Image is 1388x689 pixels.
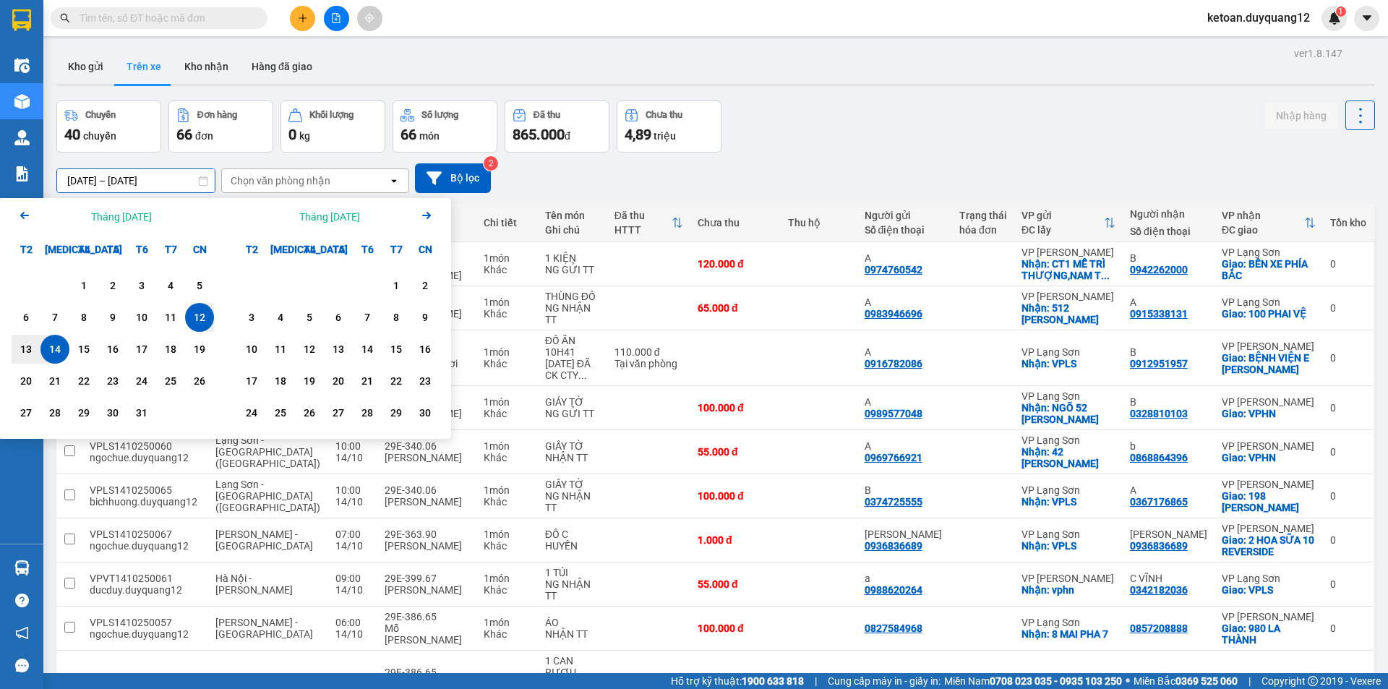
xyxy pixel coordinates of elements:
div: 10 [132,309,152,326]
div: Choose Thứ Năm, tháng 11 27 2025. It's available. [324,398,353,427]
div: Ghi chú [545,224,600,236]
svg: open [388,175,400,187]
div: 19 [299,372,320,390]
div: Choose Chủ Nhật, tháng 10 5 2025. It's available. [185,271,214,300]
div: Giao: 100 PHAI VỆ [1222,308,1316,320]
div: 13 [16,341,36,358]
div: Tại văn phòng [614,358,683,369]
div: Choose Chủ Nhật, tháng 11 2 2025. It's available. [411,271,440,300]
div: 24 [241,404,262,421]
div: 3 [241,309,262,326]
div: 10 [241,341,262,358]
input: Select a date range. [57,169,215,192]
div: VP [PERSON_NAME] [1021,291,1115,302]
div: Choose Thứ Năm, tháng 10 9 2025. It's available. [98,303,127,332]
svg: Arrow Left [16,207,33,224]
img: warehouse-icon [14,560,30,575]
div: 21 [357,372,377,390]
span: 66 [176,126,192,143]
button: Chưa thu4,89 triệu [617,100,721,153]
div: GIẤY TỜ [545,479,600,490]
div: Choose Thứ Hai, tháng 10 13 2025. It's available. [12,335,40,364]
div: b [1130,440,1207,452]
div: Nhận: VPLS [1021,358,1115,369]
div: VP nhận [1222,210,1304,221]
div: 21 [45,372,65,390]
span: 1 [1338,7,1343,17]
div: Trạng thái [959,210,1007,221]
div: Choose Thứ Bảy, tháng 11 22 2025. It's available. [382,367,411,395]
div: 120.000 đ [698,258,774,270]
div: 6 [16,309,36,326]
div: Tháng [DATE] [91,210,152,224]
button: file-add [324,6,349,31]
div: 11 [160,309,181,326]
div: Choose Thứ Sáu, tháng 10 10 2025. It's available. [127,303,156,332]
div: Choose Thứ Sáu, tháng 10 24 2025. It's available. [127,367,156,395]
div: 15 [74,341,94,358]
svg: Arrow Right [418,207,435,224]
button: Đã thu865.000đ [505,100,609,153]
div: THÙNG ĐỒ [545,291,600,302]
div: 10H41 14/10 ĐÃ CK CTY 110K [545,346,600,381]
div: 0912951957 [1130,358,1188,369]
div: Nhận: 42 LÝ THÁI TỔ [1021,446,1115,469]
div: 15 [386,341,406,358]
div: Choose Thứ Năm, tháng 11 20 2025. It's available. [324,367,353,395]
div: Choose Thứ Sáu, tháng 10 31 2025. It's available. [127,398,156,427]
div: B [1130,252,1207,264]
div: Choose Thứ Năm, tháng 11 13 2025. It's available. [324,335,353,364]
img: solution-icon [14,166,30,181]
div: 9 [103,309,123,326]
div: Choose Thứ Ba, tháng 11 25 2025. It's available. [266,398,295,427]
div: T6 [127,235,156,264]
div: Choose Thứ Sáu, tháng 10 17 2025. It's available. [127,335,156,364]
div: 2 [415,277,435,294]
div: T2 [237,235,266,264]
div: 27 [16,404,36,421]
div: Choose Thứ Hai, tháng 11 17 2025. It's available. [237,367,266,395]
div: Chuyến [85,110,116,120]
div: Choose Thứ Tư, tháng 11 5 2025. It's available. [295,303,324,332]
div: A [1130,296,1207,308]
div: ĐC giao [1222,224,1304,236]
div: Nhận: CT1 MỄ TRÌ THƯỢNG,NAM TỪ LIÊM,HÀ NỘII [1021,258,1115,281]
div: 2 [103,277,123,294]
div: 0915338131 [1130,308,1188,320]
div: Choose Thứ Năm, tháng 10 16 2025. It's available. [98,335,127,364]
div: Choose Thứ Bảy, tháng 11 15 2025. It's available. [382,335,411,364]
div: Khác [484,264,531,275]
div: 28 [357,404,377,421]
div: 1 [386,277,406,294]
div: NG GỬI TT [545,264,600,275]
span: 865.000 [513,126,565,143]
div: Tên món [545,210,600,221]
div: Khác [484,408,531,419]
div: Đơn hàng [197,110,237,120]
button: Hàng đã giao [240,49,324,84]
div: Choose Thứ Tư, tháng 10 8 2025. It's available. [69,303,98,332]
div: Khác [484,308,531,320]
div: Choose Thứ Bảy, tháng 11 1 2025. It's available. [382,271,411,300]
div: 0 [1330,302,1366,314]
div: 8 [74,309,94,326]
div: VP [PERSON_NAME] [1222,396,1316,408]
div: Choose Thứ Ba, tháng 11 11 2025. It's available. [266,335,295,364]
div: NHẬN TT [545,452,600,463]
div: VPLS1410250060 [90,440,201,452]
div: 1 KIỆN [545,252,600,264]
div: 17 [132,341,152,358]
img: icon-new-feature [1328,12,1341,25]
div: T5 [324,235,353,264]
div: Giao: VPHN [1222,452,1316,463]
div: 26 [299,404,320,421]
div: 4 [160,277,181,294]
div: VP Lạng Sơn [1021,390,1115,402]
div: Số điện thoại [1130,226,1207,237]
div: Choose Thứ Năm, tháng 10 30 2025. It's available. [98,398,127,427]
div: Khác [484,358,531,369]
div: 55.000 đ [698,446,774,458]
div: 30 [415,404,435,421]
div: A [865,346,945,358]
div: 0868864396 [1130,452,1188,463]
